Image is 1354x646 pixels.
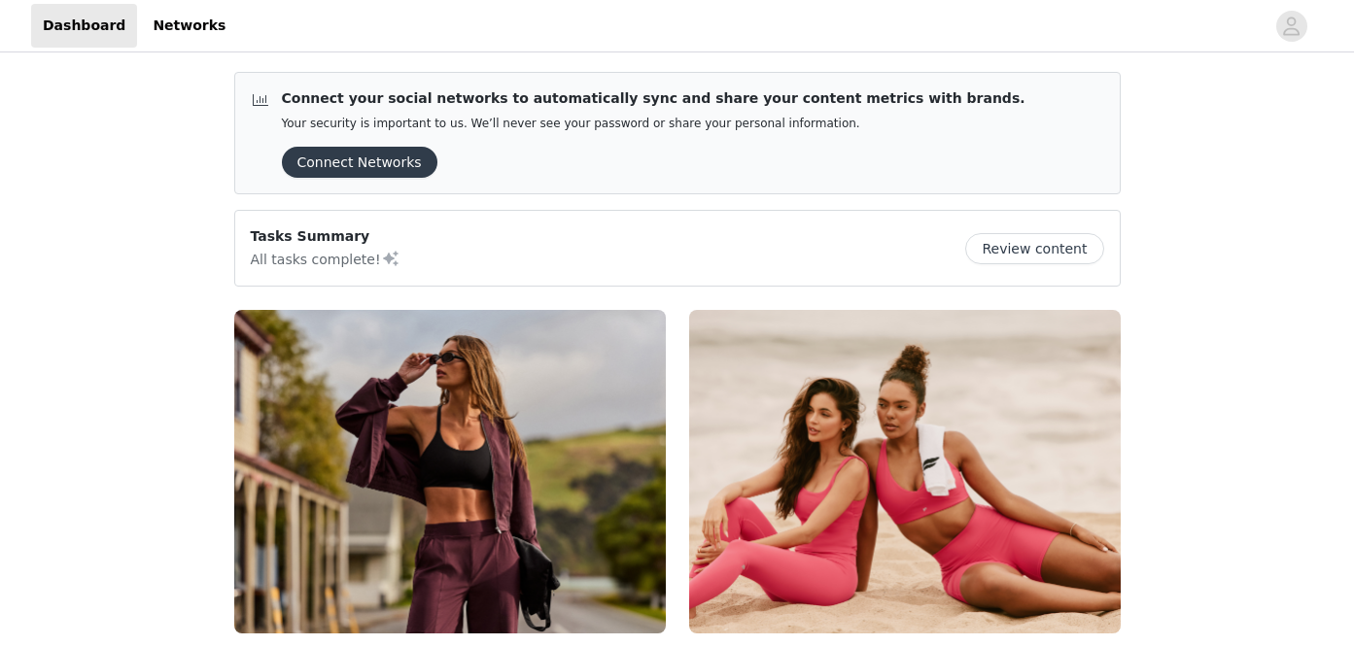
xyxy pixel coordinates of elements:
p: All tasks complete! [251,247,400,270]
button: Connect Networks [282,147,437,178]
p: Connect your social networks to automatically sync and share your content metrics with brands. [282,88,1025,109]
img: Fabletics [234,310,666,633]
a: Networks [141,4,237,48]
p: Tasks Summary [251,226,400,247]
p: Your security is important to us. We’ll never see your password or share your personal information. [282,117,1025,131]
a: Dashboard [31,4,137,48]
img: Fabletics [689,310,1121,633]
button: Review content [965,233,1103,264]
div: avatar [1282,11,1301,42]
